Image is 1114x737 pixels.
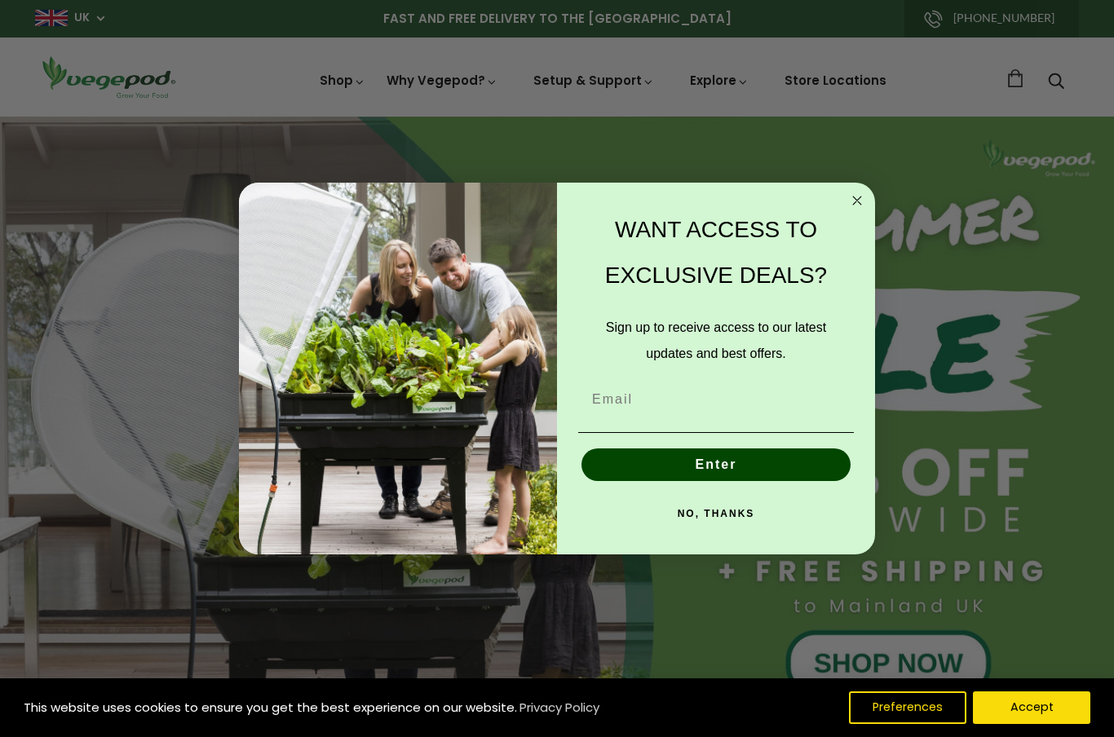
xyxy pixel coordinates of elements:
button: Close dialog [847,191,867,210]
button: NO, THANKS [578,497,854,530]
span: This website uses cookies to ensure you get the best experience on our website. [24,699,517,716]
button: Preferences [849,691,966,724]
img: e9d03583-1bb1-490f-ad29-36751b3212ff.jpeg [239,183,557,555]
span: Sign up to receive access to our latest updates and best offers. [606,320,826,360]
button: Accept [973,691,1090,724]
input: Email [578,383,854,416]
a: Privacy Policy (opens in a new tab) [517,693,602,722]
button: Enter [581,448,851,481]
span: WANT ACCESS TO EXCLUSIVE DEALS? [605,217,827,288]
img: underline [578,432,854,433]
